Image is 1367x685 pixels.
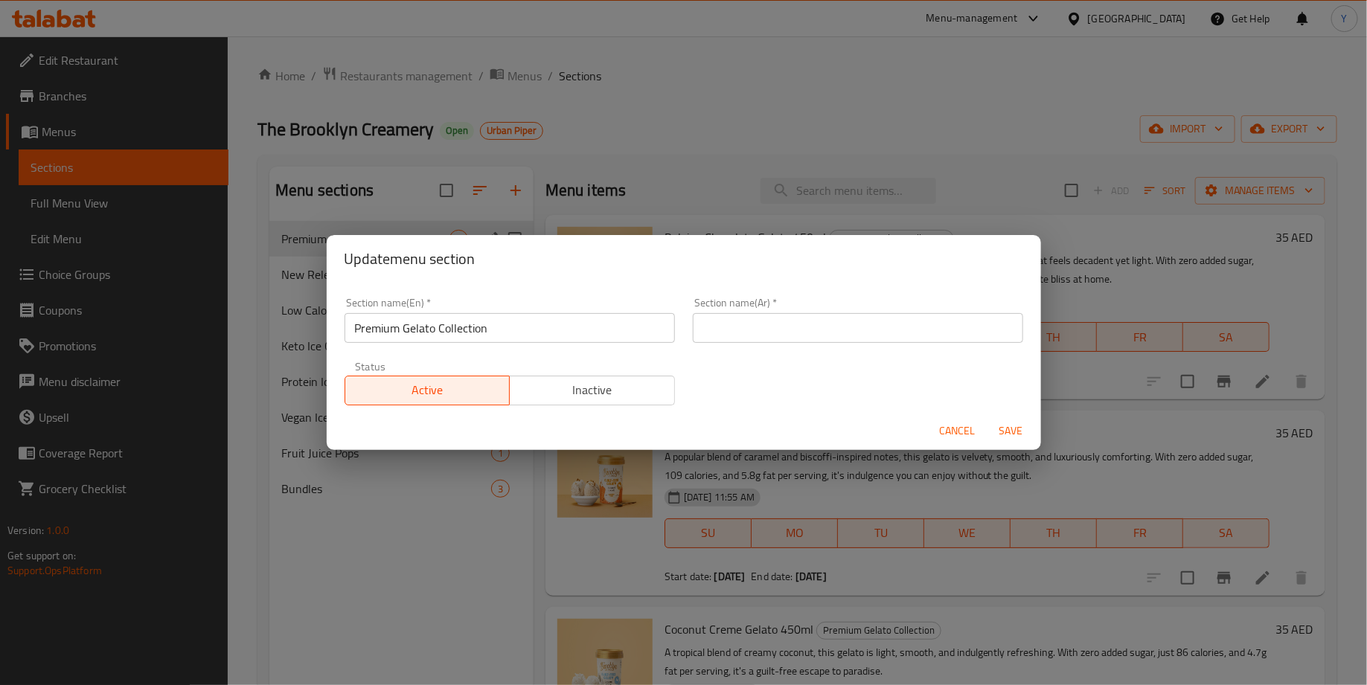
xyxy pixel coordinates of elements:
[993,422,1029,440] span: Save
[351,379,505,401] span: Active
[345,247,1023,271] h2: Update menu section
[345,376,510,405] button: Active
[509,376,675,405] button: Inactive
[940,422,976,440] span: Cancel
[934,417,982,445] button: Cancel
[345,313,675,343] input: Please enter section name(en)
[693,313,1023,343] input: Please enter section name(ar)
[516,379,669,401] span: Inactive
[987,417,1035,445] button: Save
